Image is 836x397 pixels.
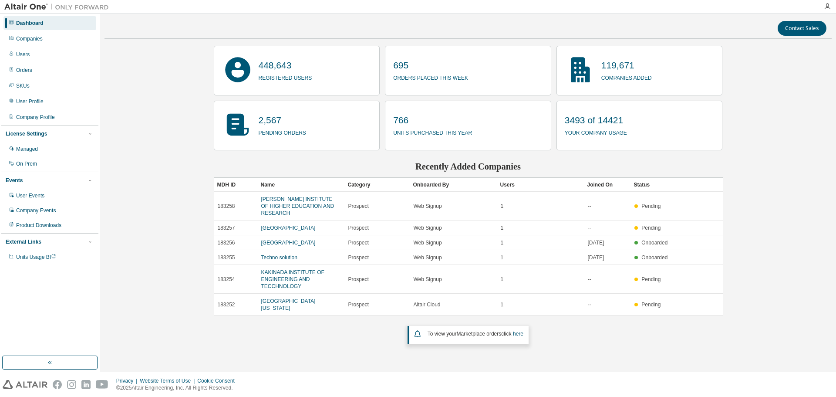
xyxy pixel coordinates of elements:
[414,224,442,231] span: Web Signup
[16,35,43,42] div: Companies
[414,239,442,246] span: Web Signup
[501,203,504,210] span: 1
[641,203,661,209] span: Pending
[641,254,667,261] span: Onboarded
[261,254,297,261] a: Techno solution
[348,276,369,283] span: Prospect
[16,98,44,105] div: User Profile
[261,240,316,246] a: [GEOGRAPHIC_DATA]
[348,254,369,261] span: Prospect
[116,384,240,392] p: © 2025 Altair Engineering, Inc. All Rights Reserved.
[500,178,580,192] div: Users
[218,239,235,246] span: 183256
[457,331,502,337] em: Marketplace orders
[565,127,627,137] p: your company usage
[81,380,91,389] img: linkedin.svg
[601,59,652,72] p: 119,671
[218,203,235,210] span: 183258
[641,276,661,282] span: Pending
[259,59,312,72] p: 448,643
[3,380,47,389] img: altair_logo.svg
[588,301,591,308] span: --
[67,380,76,389] img: instagram.svg
[218,254,235,261] span: 183255
[261,269,324,289] a: KAKINADA INSTITUTE OF ENGINEERING AND TECCHNOLOGY
[261,178,341,192] div: Name
[413,178,493,192] div: Onboarded By
[16,51,30,58] div: Users
[601,72,652,82] p: companies added
[393,59,468,72] p: 695
[16,67,32,74] div: Orders
[6,238,41,245] div: External Links
[414,276,442,283] span: Web Signup
[16,82,30,89] div: SKUs
[116,377,140,384] div: Privacy
[261,225,316,231] a: [GEOGRAPHIC_DATA]
[259,127,306,137] p: pending orders
[414,301,441,308] span: Altair Cloud
[214,161,723,172] h2: Recently Added Companies
[261,298,316,311] a: [GEOGRAPHIC_DATA][US_STATE]
[259,114,306,127] p: 2,567
[501,239,504,246] span: 1
[641,302,661,308] span: Pending
[16,160,37,167] div: On Prem
[414,203,442,210] span: Web Signup
[414,254,442,261] span: Web Signup
[641,240,667,246] span: Onboarded
[4,3,113,11] img: Altair One
[501,254,504,261] span: 1
[588,224,591,231] span: --
[588,203,591,210] span: --
[501,276,504,283] span: 1
[348,203,369,210] span: Prospect
[641,225,661,231] span: Pending
[218,276,235,283] span: 183254
[393,114,472,127] p: 766
[348,301,369,308] span: Prospect
[197,377,239,384] div: Cookie Consent
[261,196,334,216] a: [PERSON_NAME] INSTITUTE OF HIGHER EDUCATION AND RESEARCH
[16,222,61,229] div: Product Downloads
[501,224,504,231] span: 1
[16,254,56,260] span: Units Usage BI
[428,331,523,337] span: To view your click
[588,276,591,283] span: --
[348,239,369,246] span: Prospect
[393,72,468,82] p: orders placed this week
[348,178,406,192] div: Category
[634,178,671,192] div: Status
[348,224,369,231] span: Prospect
[16,192,44,199] div: User Events
[53,380,62,389] img: facebook.svg
[565,114,627,127] p: 3493 of 14421
[96,380,108,389] img: youtube.svg
[393,127,472,137] p: units purchased this year
[778,21,826,36] button: Contact Sales
[16,207,56,214] div: Company Events
[259,72,312,82] p: registered users
[6,130,47,137] div: License Settings
[16,114,55,121] div: Company Profile
[588,239,604,246] span: [DATE]
[513,331,523,337] a: here
[501,301,504,308] span: 1
[588,254,604,261] span: [DATE]
[587,178,627,192] div: Joined On
[6,177,23,184] div: Events
[217,178,254,192] div: MDH ID
[218,301,235,308] span: 183252
[16,146,38,153] div: Managed
[218,224,235,231] span: 183257
[16,20,44,27] div: Dashboard
[140,377,197,384] div: Website Terms of Use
